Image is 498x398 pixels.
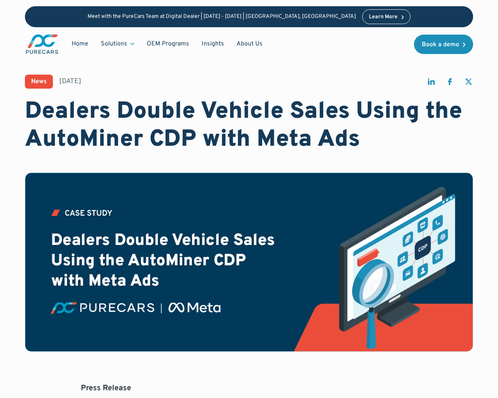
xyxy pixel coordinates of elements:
a: OEM Programs [140,37,195,51]
a: About Us [230,37,269,51]
img: purecars logo [25,33,59,55]
a: main [25,33,59,55]
strong: Press Release [81,383,131,393]
a: share on linkedin [426,77,436,90]
div: Solutions [101,40,127,48]
a: Book a demo [414,35,473,54]
div: Learn More [369,14,398,20]
div: Book a demo [422,42,459,48]
a: share on facebook [445,77,454,90]
div: [DATE] [59,77,81,86]
a: Insights [195,37,230,51]
a: share on twitter [464,77,473,90]
h1: Dealers Double Vehicle Sales Using the AutoMiner CDP with Meta Ads [25,98,473,154]
a: Learn More [362,9,410,24]
div: News [31,79,47,85]
div: Solutions [95,37,140,51]
a: Home [65,37,95,51]
p: Meet with the PureCars Team at Digital Dealer | [DATE] - [DATE] | [GEOGRAPHIC_DATA], [GEOGRAPHIC_... [88,14,356,20]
